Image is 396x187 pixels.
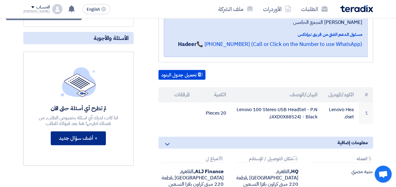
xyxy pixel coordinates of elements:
[231,102,322,124] td: Lenovo 100 Stereo USB HeadSet - P.N (4XD0X88524) - Black.
[231,87,322,102] th: البيان/الوصف
[161,156,224,163] div: مباع ل
[375,166,392,183] div: Open chat
[94,34,129,42] span: الأسئلة والأجوبة
[195,87,231,102] th: الكمية
[169,31,362,38] div: مسئول الدعم الفني من فريق تيرادكس
[337,139,368,146] span: معلومات إضافية
[359,102,373,124] td: 1
[359,87,373,102] th: #
[178,40,196,48] strong: Hadeer
[195,102,231,124] td: 20 Pieces
[87,7,100,12] span: English
[340,5,373,12] img: Teradix logo
[258,2,296,16] a: الأوردرات
[36,5,50,10] div: الحساب
[51,131,106,145] button: + أضف سؤال جديد
[296,2,333,16] a: الطلبات
[158,87,195,102] th: المرفقات
[32,105,124,112] div: لم تطرح أي أسئلة حتى الآن
[290,168,298,175] b: HQ,
[213,2,258,16] a: ملف الشركة
[61,67,96,97] img: empty_state_list.svg
[83,4,110,14] button: English
[193,168,224,175] b: ALJ Finance,
[322,87,359,102] th: الكود/الموديل
[322,102,359,124] td: Lenovo Headset.
[310,156,373,163] div: العمله
[236,156,298,163] div: مكان التوصيل / الإستلام
[308,168,373,175] div: جنيه مصري
[52,4,62,14] img: profile_test.png
[32,115,124,126] div: اذا كانت لديك أي اسئلة بخصوص الطلب, من فضلك اطرحها هنا بعد قبولك للطلب
[23,10,50,13] div: [PERSON_NAME]
[197,40,362,48] a: 📞 [PHONE_NUMBER] (Call or Click on the Number to use WhatsApp)
[158,70,205,80] button: تحميل جدول البنود
[169,11,362,26] span: القاهرة, [GEOGRAPHIC_DATA] ,قطعة 220 مبنى كراون بلازا التسعين [PERSON_NAME] التجمع الخامس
